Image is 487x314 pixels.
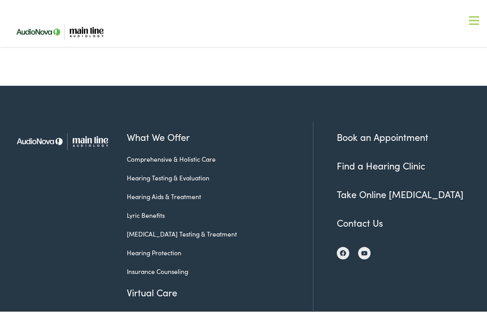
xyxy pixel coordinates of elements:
a: Hearing Aids & Treatment [127,189,297,199]
a: What We Offer [127,127,297,141]
a: Find a Hearing Clinic [337,156,425,169]
img: YouTube [361,248,367,254]
img: Facebook icon, indicating the presence of the site or brand on the social media platform. [340,247,346,254]
a: Contact Us [337,214,383,227]
a: Hearing Protection [127,245,297,255]
a: Take Online [MEDICAL_DATA] [337,185,464,198]
a: Hearing Testing & Evaluation [127,171,297,180]
a: [MEDICAL_DATA] Testing & Treatment [127,227,297,236]
a: What We Offer [18,42,485,74]
img: Main Line Audiology [10,120,119,158]
a: Lyric Benefits [127,208,297,217]
a: Insurance Counseling [127,264,297,273]
a: Virtual Care [127,283,297,297]
a: Comprehensive & Holistic Care [127,152,297,161]
a: Book an Appointment [337,128,428,141]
